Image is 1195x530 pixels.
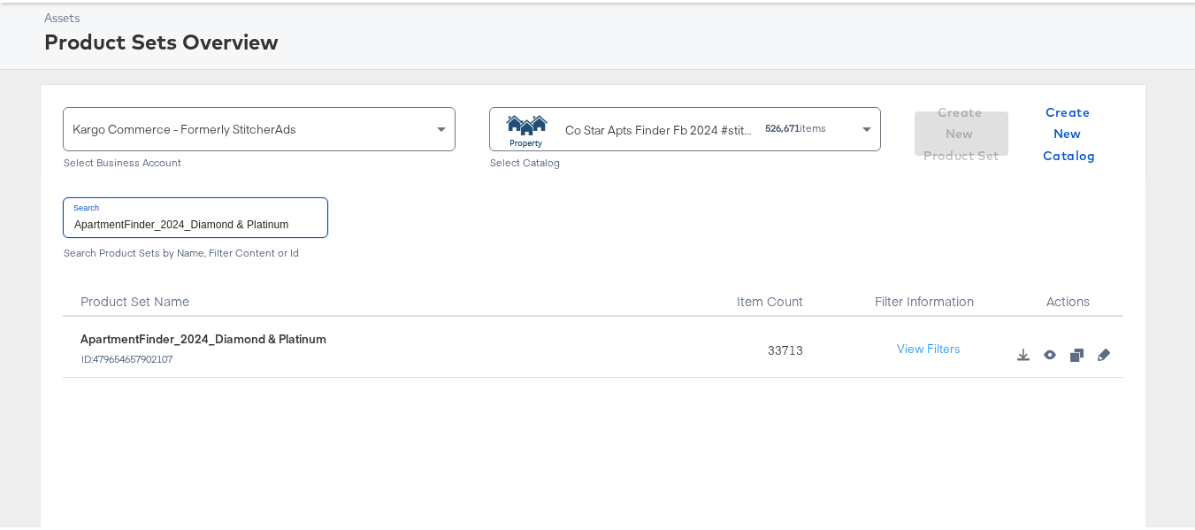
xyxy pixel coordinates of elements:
[63,270,725,314] div: Product Set Name
[725,314,836,375] div: 33713
[80,349,326,362] div: ID: 479654657902107
[64,196,327,234] input: Search product sets
[1030,99,1109,165] span: Create New Catalog
[44,24,1186,54] div: Product Sets Overview
[765,119,800,132] strong: 526,671
[764,119,827,132] div: items
[1013,270,1123,314] div: Actions
[44,7,1186,24] div: Assets
[63,244,1123,257] div: Search Product Sets by Name, Filter Content or Id
[63,270,725,314] div: Toggle SortBy
[63,154,456,166] div: Select Business Account
[80,328,326,345] div: ApartmentFinder_2024_Diamond & Platinum
[725,270,836,314] div: Item Count
[565,119,752,137] div: Co Star Apts Finder Fb 2024 #stitcherads #product-catalog #keep
[725,270,836,314] div: Toggle SortBy
[1023,109,1116,153] button: Create New Catalog
[836,270,1013,314] div: Filter Information
[885,331,973,363] button: View Filters
[73,119,296,134] span: Kargo Commerce - Formerly StitcherAds
[489,154,882,166] div: Select Catalog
